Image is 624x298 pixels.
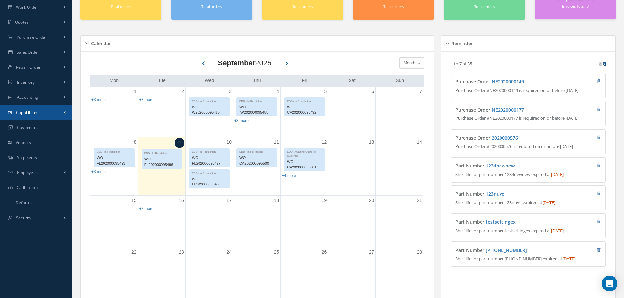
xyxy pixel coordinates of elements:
td: September 13, 2025 [328,137,376,196]
div: WO FL202000095493 [94,154,134,167]
td: September 8, 2025 [90,137,138,196]
h4: Purchase Order [455,79,562,85]
span: : [484,247,527,253]
td: September 7, 2025 [376,87,423,137]
div: WO FL202000095497 [189,154,229,167]
td: September 15, 2025 [90,196,138,247]
a: September 19, 2025 [320,196,328,205]
a: Show 2 more events [139,206,154,211]
a: Thursday [252,77,262,85]
a: September 26, 2025 [320,247,328,257]
a: September 17, 2025 [225,196,233,205]
td: September 3, 2025 [185,87,233,137]
a: 2020000576 [492,135,518,141]
a: Show 3 more events [139,97,154,102]
span: [DATE] [551,171,564,177]
h4: Part Number [455,219,562,225]
td: September 12, 2025 [281,137,328,196]
span: Employees [17,170,38,175]
p: 1 to 7 of 35 [451,61,472,67]
div: 2025 [218,58,272,68]
a: September 3, 2025 [228,87,233,96]
div: EDD - In Requisition [142,150,182,155]
a: Wednesday [203,77,216,85]
a: NE2020000177 [492,107,524,113]
a: Monday [108,77,120,85]
span: : [490,79,524,85]
a: testsettingex [486,219,516,225]
h4: Purchase Order [455,107,562,113]
a: September 13, 2025 [368,137,376,147]
span: [DATE] [542,200,555,205]
div: EDD - In Requisition [189,149,229,154]
span: : [490,107,524,113]
small: Invoices Total: 3 [562,4,588,9]
a: [PHONE_NUMBER] [486,247,527,253]
p: Purchase Order #2020000576 is required on or before [DATE] [455,143,601,150]
a: September 6, 2025 [370,87,376,96]
small: Total orders [293,4,313,9]
div: WO W202000095485 [189,103,229,116]
a: September 15, 2025 [130,196,138,205]
span: Work Order [16,4,38,10]
td: September 5, 2025 [281,87,328,137]
a: September 11, 2025 [273,137,280,147]
small: Total orders [201,4,222,9]
h4: Purchase Order [455,135,562,141]
td: September 18, 2025 [233,196,280,247]
small: Total orders [474,4,495,9]
a: September 24, 2025 [225,247,233,257]
div: WO IW202000095488 [237,103,277,116]
a: September 22, 2025 [130,247,138,257]
a: 1234newnew [486,163,515,169]
a: NE2020000149 [492,79,524,85]
a: September 23, 2025 [178,247,185,257]
p: Shelf life for part number testsettingex expired at [455,228,601,234]
div: WO CA202000095500 [237,154,277,167]
span: : [484,191,505,197]
a: September 16, 2025 [178,196,185,205]
div: EDD - In Requisition [237,98,277,103]
span: Capabilities [16,110,39,115]
small: Total orders [111,4,131,9]
a: Tuesday [157,77,167,85]
span: Defaults [16,200,32,205]
span: Quotes [15,19,29,25]
div: WO CA202000095501 [284,158,324,171]
p: Shelf life for part number [PHONE_NUMBER] expired at [455,256,601,262]
span: Shipments [17,155,37,160]
p: Purchase Order #NE2020000149 is required on or before [DATE] [455,87,601,94]
span: : [484,163,515,169]
td: September 9, 2025 [138,137,185,196]
p: Purchase Order #NE2020000177 is required on or before [DATE] [455,115,601,122]
div: EDD - In Purchasing [237,149,277,154]
p: Shelf life for part number 123nuvo expired at [455,200,601,206]
a: Sunday [394,77,405,85]
a: Show 3 more events [234,118,249,123]
span: Inventory [17,79,35,85]
div: WO CA202000095492 [284,103,324,116]
span: : [490,135,518,141]
td: September 14, 2025 [376,137,423,196]
a: September 25, 2025 [273,247,280,257]
div: EDD - In Requisition [284,98,324,103]
a: Show 3 more events [91,97,106,102]
span: Purchase Order [17,34,47,40]
a: Friday [301,77,309,85]
a: 123nuvo [486,191,505,197]
div: EDD - Awaiting Quote To Customer [284,149,324,158]
a: September 14, 2025 [415,137,423,147]
span: Sales Order [17,49,39,55]
h5: Reminder [449,39,473,46]
span: Repair Order [16,64,41,70]
a: September 28, 2025 [415,247,423,257]
div: Open Intercom Messenger [602,276,617,291]
a: September 18, 2025 [273,196,280,205]
a: September 4, 2025 [275,87,280,96]
td: September 6, 2025 [328,87,376,137]
a: September 5, 2025 [323,87,328,96]
a: Show 3 more events [91,169,106,174]
td: September 10, 2025 [185,137,233,196]
a: September 12, 2025 [320,137,328,147]
a: September 1, 2025 [133,87,138,96]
